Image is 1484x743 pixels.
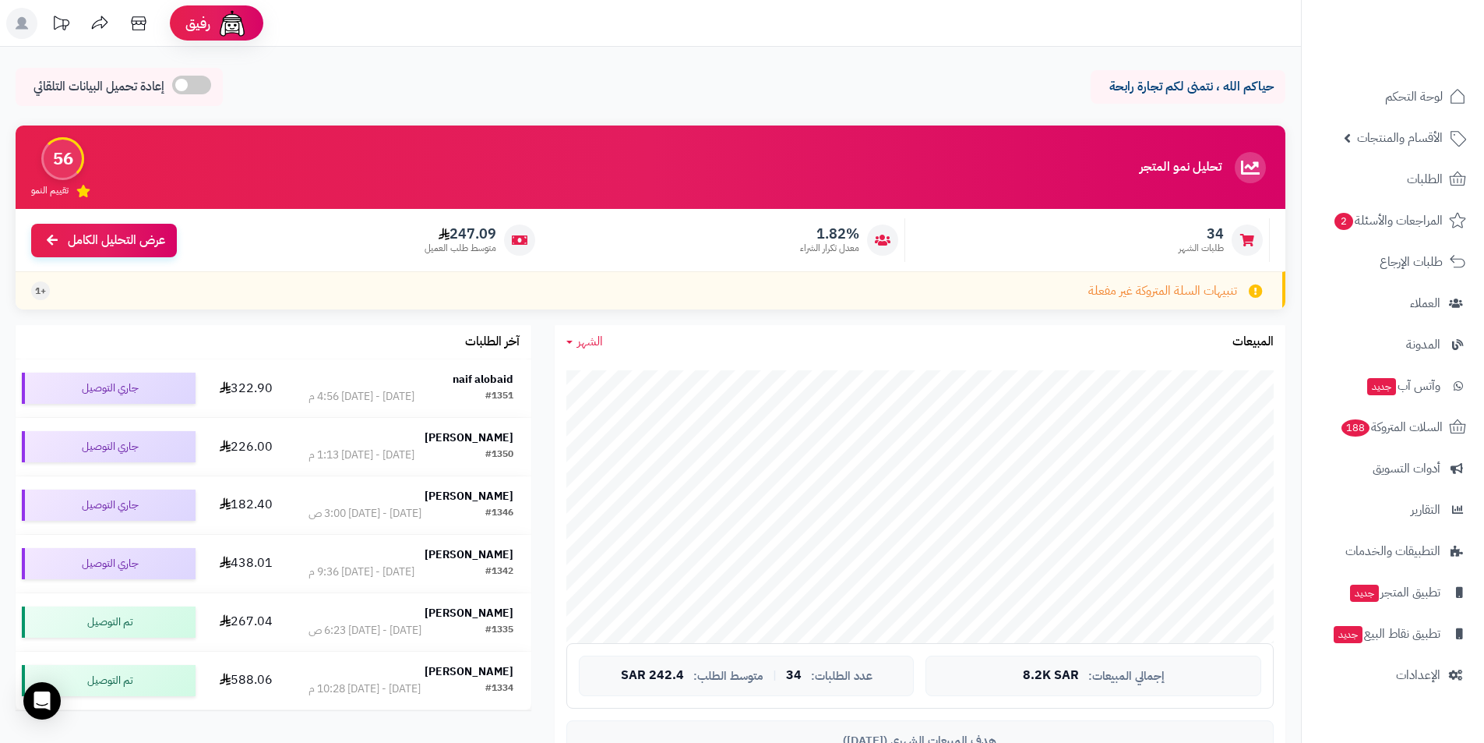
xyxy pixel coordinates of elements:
span: 247.09 [425,225,496,242]
span: المدونة [1406,334,1440,356]
span: الأقسام والمنتجات [1357,127,1443,149]
a: الإعدادات [1311,656,1475,694]
a: الطلبات [1311,161,1475,198]
strong: [PERSON_NAME] [425,663,513,680]
span: إعادة تحميل البيانات التلقائي [33,78,164,96]
span: | [773,670,777,681]
span: أدوات التسويق [1373,458,1440,479]
div: #1351 [485,389,513,405]
div: #1334 [485,681,513,697]
div: تم التوصيل [22,665,196,696]
td: 438.01 [202,535,291,593]
span: طلبات الإرجاع [1380,251,1443,273]
div: جاري التوصيل [22,548,196,579]
a: تطبيق نقاط البيعجديد [1311,615,1475,653]
span: الطلبات [1407,168,1443,190]
a: التطبيقات والخدمات [1311,532,1475,570]
p: حياكم الله ، نتمنى لكم تجارة رابحة [1102,78,1274,96]
span: +1 [35,285,46,298]
span: جديد [1367,378,1396,395]
span: وآتس آب [1366,375,1440,397]
td: 182.40 [202,476,291,534]
td: 267.04 [202,593,291,651]
span: متوسط الطلب: [693,670,763,683]
span: 8.2K SAR [1023,669,1079,683]
a: أدوات التسويق [1311,450,1475,487]
span: إجمالي المبيعات: [1088,670,1165,683]
span: الشهر [577,332,603,351]
span: العملاء [1410,292,1440,314]
div: [DATE] - [DATE] 6:23 ص [308,623,421,639]
div: [DATE] - [DATE] 1:13 م [308,448,414,463]
span: 242.4 SAR [621,669,684,683]
td: 226.00 [202,418,291,476]
span: التقارير [1411,499,1440,521]
td: 322.90 [202,359,291,417]
span: لوحة التحكم [1385,86,1443,108]
span: تنبيهات السلة المتروكة غير مفعلة [1088,282,1237,300]
a: عرض التحليل الكامل [31,224,177,257]
span: تقييم النمو [31,184,69,197]
div: #1335 [485,623,513,639]
span: جديد [1334,626,1362,643]
span: 2 [1334,213,1353,230]
div: #1346 [485,506,513,522]
div: [DATE] - [DATE] 10:28 م [308,681,421,697]
a: التقارير [1311,491,1475,529]
div: جاري التوصيل [22,431,196,462]
a: العملاء [1311,285,1475,322]
span: 34 [786,669,802,683]
a: المراجعات والأسئلة2 [1311,202,1475,239]
div: #1350 [485,448,513,463]
span: معدل تكرار الشراء [800,242,859,255]
span: 188 [1341,419,1369,437]
strong: [PERSON_NAME] [425,547,513,563]
div: [DATE] - [DATE] 4:56 م [308,389,414,405]
strong: [PERSON_NAME] [425,605,513,621]
span: جديد [1350,585,1379,602]
a: طلبات الإرجاع [1311,243,1475,281]
strong: [PERSON_NAME] [425,430,513,446]
strong: [PERSON_NAME] [425,488,513,504]
img: ai-face.png [217,8,248,39]
a: تطبيق المتجرجديد [1311,574,1475,611]
span: تطبيق نقاط البيع [1332,623,1440,645]
div: جاري التوصيل [22,490,196,521]
div: [DATE] - [DATE] 9:36 م [308,564,414,580]
h3: آخر الطلبات [465,335,520,349]
span: عرض التحليل الكامل [68,232,165,249]
h3: المبيعات [1232,335,1274,349]
span: الإعدادات [1396,664,1440,686]
a: الشهر [566,333,603,351]
span: تطبيق المتجر [1348,582,1440,603]
img: logo-2.png [1378,44,1469,76]
strong: naif alobaid [453,371,513,387]
a: تحديثات المنصة [41,8,80,43]
div: تم التوصيل [22,607,196,638]
h3: تحليل نمو المتجر [1140,161,1221,175]
div: [DATE] - [DATE] 3:00 ص [308,506,421,522]
a: السلات المتروكة188 [1311,409,1475,446]
td: 588.06 [202,652,291,709]
span: التطبيقات والخدمات [1345,540,1440,562]
a: المدونة [1311,326,1475,363]
a: لوحة التحكم [1311,78,1475,115]
span: 34 [1179,225,1224,242]
span: عدد الطلبات: [811,670,872,683]
div: جاري التوصيل [22,373,196,404]
span: المراجعات والأسئلة [1333,210,1443,232]
span: طلبات الشهر [1179,242,1224,255]
div: #1342 [485,564,513,580]
span: متوسط طلب العميل [425,242,496,255]
span: 1.82% [800,225,859,242]
span: السلات المتروكة [1340,416,1443,438]
span: رفيق [185,14,210,33]
a: وآتس آبجديد [1311,367,1475,405]
div: Open Intercom Messenger [23,682,61,720]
